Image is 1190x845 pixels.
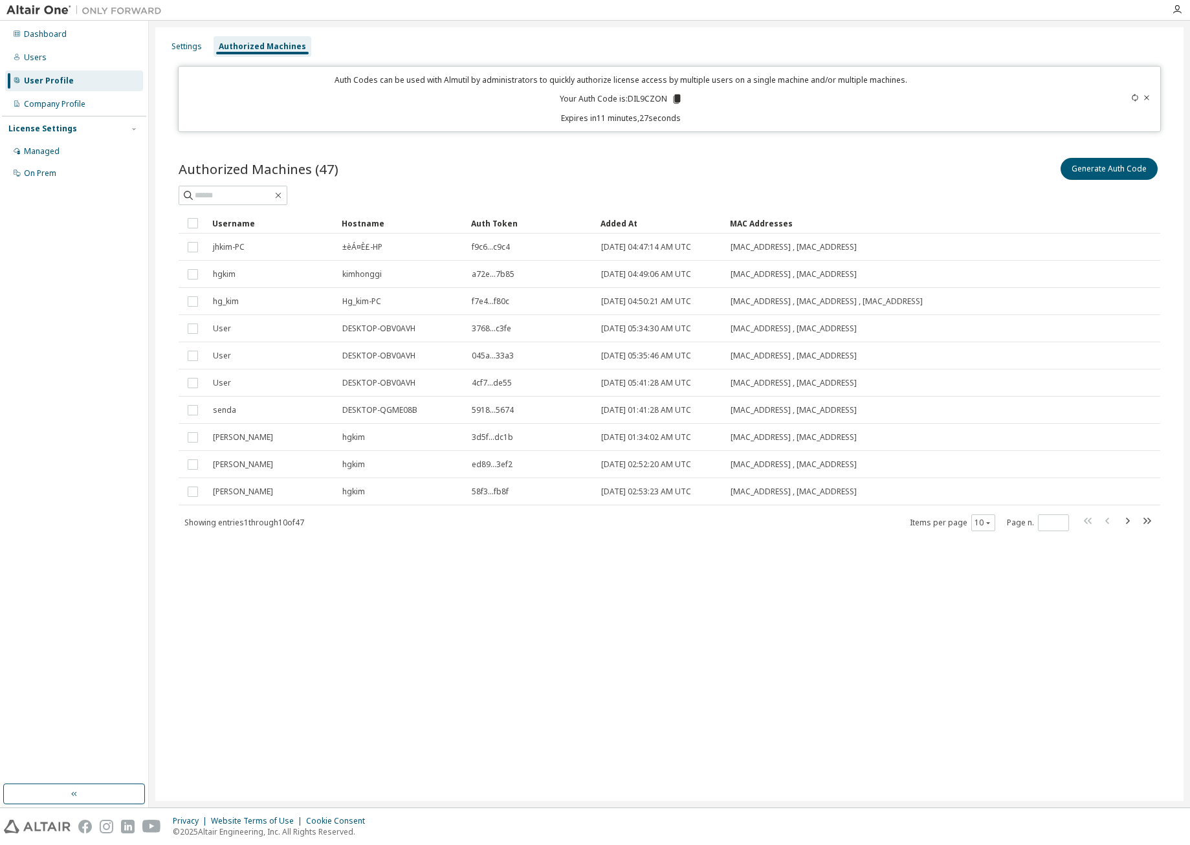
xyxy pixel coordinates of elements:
[184,517,304,528] span: Showing entries 1 through 10 of 47
[975,518,992,528] button: 10
[4,820,71,833] img: altair_logo.svg
[186,74,1055,85] p: Auth Codes can be used with Almutil by administrators to quickly authorize license access by mult...
[342,459,365,470] span: hgkim
[213,296,239,307] span: hg_kim
[24,99,85,109] div: Company Profile
[731,324,857,334] span: [MAC_ADDRESS] , [MAC_ADDRESS]
[471,213,590,234] div: Auth Token
[78,820,92,833] img: facebook.svg
[213,405,236,415] span: senda
[100,820,113,833] img: instagram.svg
[171,41,202,52] div: Settings
[342,405,417,415] span: DESKTOP-QGME08B
[173,816,211,826] div: Privacy
[910,514,995,531] span: Items per page
[219,41,306,52] div: Authorized Machines
[601,432,691,443] span: [DATE] 01:34:02 AM UTC
[731,269,857,280] span: [MAC_ADDRESS] , [MAC_ADDRESS]
[601,296,691,307] span: [DATE] 04:50:21 AM UTC
[342,269,382,280] span: kimhonggi
[731,296,923,307] span: [MAC_ADDRESS] , [MAC_ADDRESS] , [MAC_ADDRESS]
[24,52,47,63] div: Users
[472,269,514,280] span: a72e...7b85
[342,213,461,234] div: Hostname
[472,378,512,388] span: 4cf7...de55
[24,168,56,179] div: On Prem
[213,459,273,470] span: [PERSON_NAME]
[342,242,382,252] span: ±èÁ¤È£-HP
[601,213,720,234] div: Added At
[213,378,231,388] span: User
[186,113,1055,124] p: Expires in 11 minutes, 27 seconds
[213,487,273,497] span: [PERSON_NAME]
[24,29,67,39] div: Dashboard
[472,459,512,470] span: ed89...3ef2
[306,816,373,826] div: Cookie Consent
[342,351,415,361] span: DESKTOP-OBV0AVH
[213,351,231,361] span: User
[601,269,691,280] span: [DATE] 04:49:06 AM UTC
[213,324,231,334] span: User
[121,820,135,833] img: linkedin.svg
[472,487,509,497] span: 58f3...fb8f
[213,269,236,280] span: hgkim
[6,4,168,17] img: Altair One
[342,296,381,307] span: Hg_kim-PC
[24,146,60,157] div: Managed
[601,487,691,497] span: [DATE] 02:53:23 AM UTC
[731,405,857,415] span: [MAC_ADDRESS] , [MAC_ADDRESS]
[1007,514,1069,531] span: Page n.
[731,378,857,388] span: [MAC_ADDRESS] , [MAC_ADDRESS]
[472,351,514,361] span: 045a...33a3
[472,405,514,415] span: 5918...5674
[601,242,691,252] span: [DATE] 04:47:14 AM UTC
[601,459,691,470] span: [DATE] 02:52:20 AM UTC
[472,242,510,252] span: f9c6...c9c4
[211,816,306,826] div: Website Terms of Use
[342,378,415,388] span: DESKTOP-OBV0AVH
[212,213,331,234] div: Username
[24,76,74,86] div: User Profile
[601,324,691,334] span: [DATE] 05:34:30 AM UTC
[8,124,77,134] div: License Settings
[472,324,511,334] span: 3768...c3fe
[731,459,857,470] span: [MAC_ADDRESS] , [MAC_ADDRESS]
[560,93,683,105] p: Your Auth Code is: DIL9CZON
[601,351,691,361] span: [DATE] 05:35:46 AM UTC
[173,826,373,837] p: © 2025 Altair Engineering, Inc. All Rights Reserved.
[731,487,857,497] span: [MAC_ADDRESS] , [MAC_ADDRESS]
[731,351,857,361] span: [MAC_ADDRESS] , [MAC_ADDRESS]
[731,242,857,252] span: [MAC_ADDRESS] , [MAC_ADDRESS]
[472,432,513,443] span: 3d5f...dc1b
[342,324,415,334] span: DESKTOP-OBV0AVH
[601,378,691,388] span: [DATE] 05:41:28 AM UTC
[730,213,1024,234] div: MAC Addresses
[601,405,691,415] span: [DATE] 01:41:28 AM UTC
[142,820,161,833] img: youtube.svg
[213,242,245,252] span: jhkim-PC
[342,487,365,497] span: hgkim
[472,296,509,307] span: f7e4...f80c
[213,432,273,443] span: [PERSON_NAME]
[342,432,365,443] span: hgkim
[731,432,857,443] span: [MAC_ADDRESS] , [MAC_ADDRESS]
[179,160,338,178] span: Authorized Machines (47)
[1061,158,1158,180] button: Generate Auth Code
